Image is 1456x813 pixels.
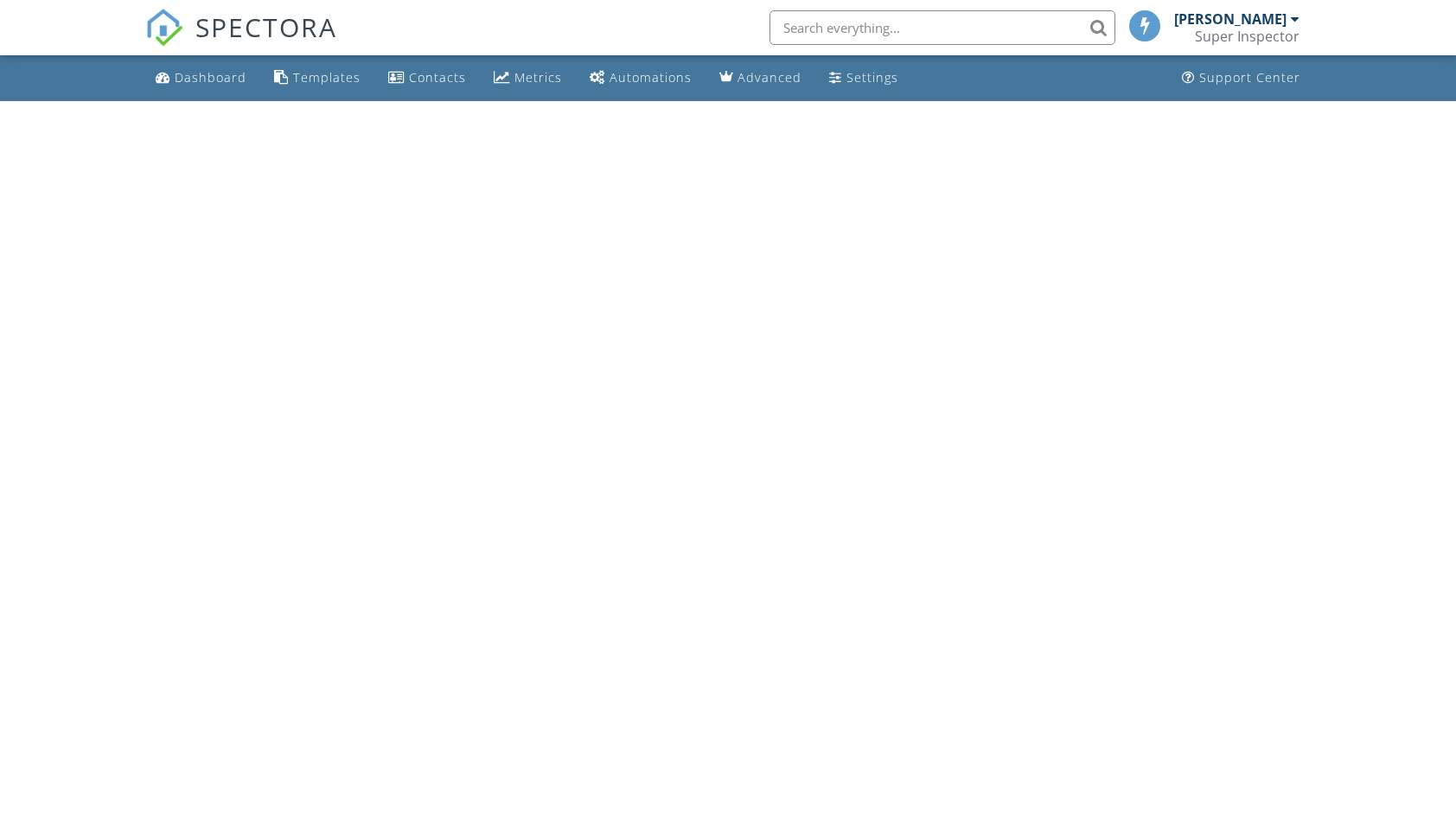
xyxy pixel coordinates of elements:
[409,69,466,86] div: Contacts
[738,69,801,86] div: Advanced
[712,62,808,94] a: Advanced
[195,9,337,45] span: SPECTORA
[610,69,692,86] div: Automations
[514,69,562,86] div: Metrics
[1199,69,1300,86] div: Support Center
[770,10,1115,45] input: Search everything...
[149,62,253,94] a: Dashboard
[1195,28,1300,45] div: Super Inspector
[1175,62,1307,94] a: Support Center
[293,69,361,86] div: Templates
[822,62,905,94] a: Settings
[487,62,569,94] a: Metrics
[583,62,699,94] a: Automations (Basic)
[145,23,337,60] a: SPECTORA
[846,69,898,86] div: Settings
[1174,10,1287,28] div: [PERSON_NAME]
[175,69,246,86] div: Dashboard
[267,62,367,94] a: Templates
[381,62,473,94] a: Contacts
[145,9,183,47] img: The Best Home Inspection Software - Spectora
